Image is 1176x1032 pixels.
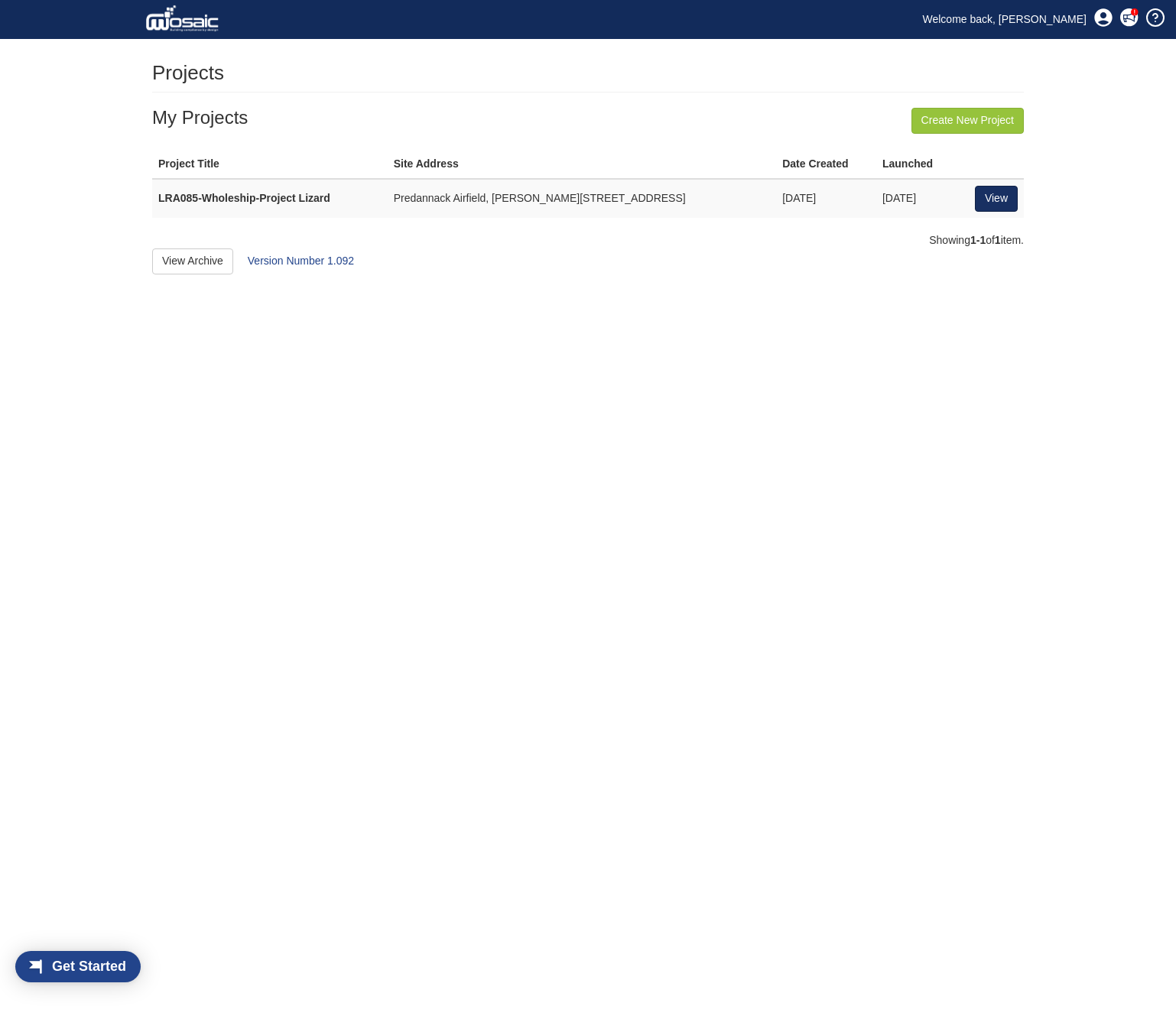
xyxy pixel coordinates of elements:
th: Date Created [776,151,876,179]
td: Predannack Airfield, [PERSON_NAME][STREET_ADDRESS] [388,179,777,218]
h1: Projects [152,62,224,84]
a: View [975,186,1018,212]
td: [DATE] [876,179,957,218]
th: Site Address [388,151,777,179]
strong: LRA085-Wholeship-Project Lizard [158,192,330,204]
img: logo_white.png [145,4,223,34]
th: Launched [876,151,957,179]
a: Create New Project [911,108,1024,134]
h3: My Projects [152,108,1024,128]
div: Showing of item. [152,233,1024,248]
th: Project Title [152,151,388,179]
iframe: Chat [1111,963,1165,1021]
a: Welcome back, [PERSON_NAME] [911,8,1098,31]
td: [DATE] [776,179,876,218]
a: Version Number 1.092 [248,255,354,267]
b: 1-1 [970,234,986,246]
a: View Archive [152,248,233,274]
b: 1 [995,234,1001,246]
